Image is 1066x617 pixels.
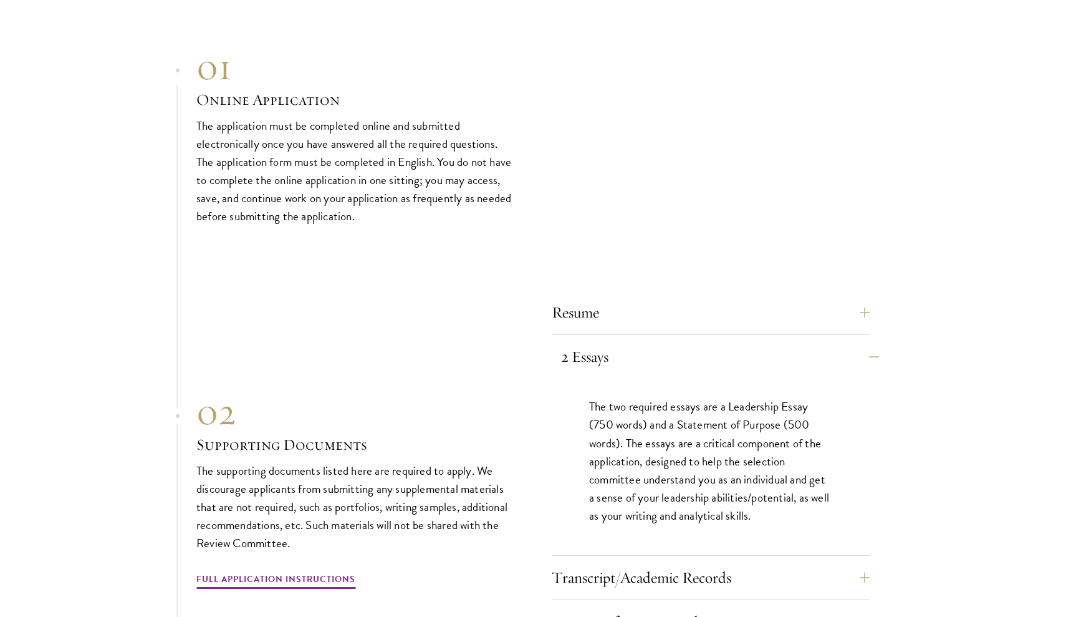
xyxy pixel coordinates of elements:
p: The supporting documents listed here are required to apply. We discourage applicants from submitt... [196,462,514,552]
button: Transcript/Academic Records [552,563,870,593]
p: The two required essays are a Leadership Essay (750 words) and a Statement of Purpose (500 words)... [589,397,832,524]
div: 02 [196,389,514,434]
h3: Online Application [196,89,514,110]
div: 01 [196,44,514,89]
a: Full Application Instructions [196,571,355,591]
button: Resume [552,298,870,328]
h3: Supporting Documents [196,434,514,455]
p: The application must be completed online and submitted electronically once you have answered all ... [196,117,514,225]
button: 2 Essays [561,342,879,372]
